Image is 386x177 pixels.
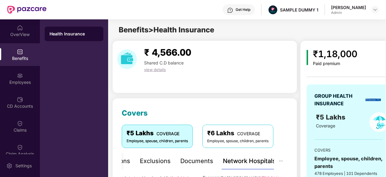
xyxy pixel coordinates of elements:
div: ₹5 Lakhs [127,129,188,138]
span: COVERAGE [237,131,260,136]
img: svg+xml;base64,PHN2ZyBpZD0iQmVuZWZpdHMiIHhtbG5zPSJodHRwOi8vd3d3LnczLm9yZy8yMDAwL3N2ZyIgd2lkdGg9Ij... [17,49,23,55]
img: svg+xml;base64,PHN2ZyBpZD0iQ2xhaW0iIHhtbG5zPSJodHRwOi8vd3d3LnczLm9yZy8yMDAwL3N2ZyIgd2lkdGg9IjIwIi... [17,144,23,150]
div: ₹1,18,000 [313,47,357,61]
img: svg+xml;base64,PHN2ZyBpZD0iSG9tZSIgeG1sbnM9Imh0dHA6Ly93d3cudzMub3JnLzIwMDAvc3ZnIiB3aWR0aD0iMjAiIG... [17,25,23,31]
img: icon [307,50,308,65]
img: svg+xml;base64,PHN2ZyBpZD0iQ0RfQWNjb3VudHMiIGRhdGEtbmFtZT0iQ0QgQWNjb3VudHMiIHhtbG5zPSJodHRwOi8vd3... [17,97,23,103]
div: Employee, spouse, children, parents [207,138,269,144]
img: download [117,49,137,69]
span: view details [144,67,166,72]
div: Settings [14,163,34,169]
div: Paid premium [313,61,357,66]
div: Get Help [236,7,250,12]
img: New Pazcare Logo [7,6,47,14]
img: svg+xml;base64,PHN2ZyBpZD0iRHJvcGRvd24tMzJ4MzIiIHhtbG5zPSJodHRwOi8vd3d3LnczLm9yZy8yMDAwL3N2ZyIgd2... [373,7,378,12]
span: ₹ 4,566.00 [144,47,191,58]
img: svg+xml;base64,PHN2ZyBpZD0iRW1wbG95ZWVzIiB4bWxucz0iaHR0cDovL3d3dy53My5vcmcvMjAwMC9zdmciIHdpZHRoPS... [17,73,23,79]
div: [PERSON_NAME] [331,5,366,10]
span: COVERAGE [156,131,179,136]
img: svg+xml;base64,PHN2ZyBpZD0iSGVscC0zMngzMiIgeG1sbnM9Imh0dHA6Ly93d3cudzMub3JnLzIwMDAvc3ZnIiB3aWR0aD... [227,7,233,13]
div: Employee, spouse, children, parents [314,155,383,170]
div: Exclusions [140,156,171,166]
button: ellipsis [274,153,288,169]
div: Documents [180,156,213,166]
div: Employee, spouse, children, parents [127,138,188,144]
img: Pazcare_Alternative_logo-01-01.png [269,5,277,14]
img: insurerLogo [365,99,381,101]
div: SAMPLE DUMMY 1 [280,7,318,13]
div: COVERS [314,147,383,153]
span: Shared C.D balance [144,60,184,65]
div: Health Insurance [50,31,98,37]
div: Network Hospitals [223,156,276,166]
span: ellipsis [279,159,283,163]
span: ₹5 Lakhs [316,113,347,121]
div: 478 Employees | 101 Dependents [314,170,383,176]
span: Coverage [316,123,335,128]
div: Admin [331,10,366,15]
div: GROUP HEALTH INSURANCE [314,92,363,107]
span: Covers [122,109,148,117]
img: svg+xml;base64,PHN2ZyBpZD0iU2V0dGluZy0yMHgyMCIgeG1sbnM9Imh0dHA6Ly93d3cudzMub3JnLzIwMDAvc3ZnIiB3aW... [6,163,12,169]
div: ₹6 Lakhs [207,129,269,138]
span: Benefits > Health Insurance [119,25,214,34]
img: svg+xml;base64,PHN2ZyBpZD0iQ2xhaW0iIHhtbG5zPSJodHRwOi8vd3d3LnczLm9yZy8yMDAwL3N2ZyIgd2lkdGg9IjIwIi... [17,120,23,126]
